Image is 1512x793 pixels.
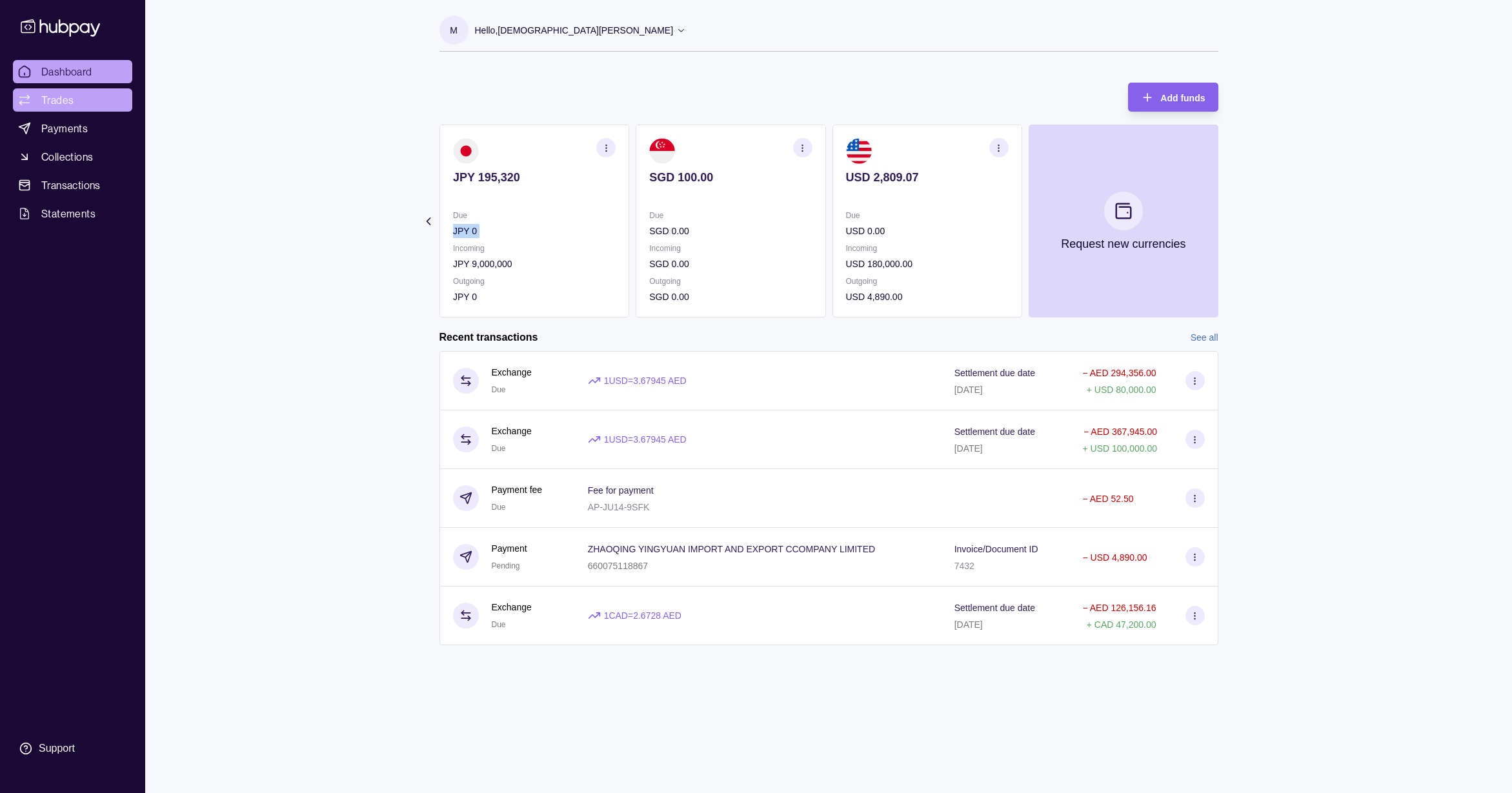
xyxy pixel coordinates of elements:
[13,735,132,762] a: Support
[1160,93,1205,103] span: Add funds
[954,544,1038,554] p: Invoice/Document ID
[492,541,527,556] p: Payment
[1128,83,1218,112] button: Add funds
[41,149,93,165] span: Collections
[649,241,812,256] p: Incoming
[13,117,132,140] a: Payments
[453,208,616,223] p: Due
[475,23,674,37] p: Hello, [DEMOGRAPHIC_DATA][PERSON_NAME]
[492,385,506,394] span: Due
[492,561,520,570] span: Pending
[41,206,96,221] span: Statements
[604,608,681,623] p: 1 CAD = 2.6728 AED
[1082,603,1156,613] p: − AED 126,156.16
[604,432,687,447] p: 1 USD = 3.67945 AED
[1082,368,1156,378] p: − AED 294,356.00
[41,64,92,79] span: Dashboard
[492,503,506,512] span: Due
[845,290,1008,304] p: USD 4,890.00
[492,600,532,614] p: Exchange
[649,257,812,271] p: SGD 0.00
[1082,443,1157,454] p: + USD 100,000.00
[588,544,876,554] p: ZHAOQING YINGYUAN IMPORT AND EXPORT CCOMPANY LIMITED
[649,290,812,304] p: SGD 0.00
[1061,237,1185,251] p: Request new currencies
[450,23,458,37] p: M
[649,274,812,288] p: Outgoing
[13,174,132,197] a: Transactions
[453,257,616,271] p: JPY 9,000,000
[954,561,974,571] p: 7432
[954,368,1035,378] p: Settlement due date
[492,444,506,453] span: Due
[453,224,616,238] p: JPY 0
[954,619,983,630] p: [DATE]
[13,202,132,225] a: Statements
[845,208,1008,223] p: Due
[453,241,616,256] p: Incoming
[1082,552,1147,563] p: − USD 4,890.00
[439,330,538,345] h2: Recent transactions
[845,241,1008,256] p: Incoming
[649,170,812,185] p: SGD 100.00
[649,224,812,238] p: SGD 0.00
[954,443,983,454] p: [DATE]
[453,274,616,288] p: Outgoing
[588,561,648,571] p: 660075118867
[845,274,1008,288] p: Outgoing
[41,177,101,193] span: Transactions
[604,374,687,388] p: 1 USD = 3.67945 AED
[39,741,75,756] div: Support
[954,603,1035,613] p: Settlement due date
[492,424,532,438] p: Exchange
[845,224,1008,238] p: USD 0.00
[13,60,132,83] a: Dashboard
[1087,619,1156,630] p: + CAD 47,200.00
[453,138,479,164] img: jp
[41,121,88,136] span: Payments
[13,88,132,112] a: Trades
[13,145,132,168] a: Collections
[1084,427,1157,437] p: − AED 367,945.00
[954,427,1035,437] p: Settlement due date
[453,170,616,185] p: JPY 195,320
[588,502,650,512] p: AP-JU14-9SFK
[453,290,616,304] p: JPY 0
[649,138,675,164] img: sg
[41,92,74,108] span: Trades
[492,483,543,497] p: Payment fee
[845,138,871,164] img: us
[1028,125,1218,317] button: Request new currencies
[845,257,1008,271] p: USD 180,000.00
[954,385,983,395] p: [DATE]
[1087,385,1156,395] p: + USD 80,000.00
[492,620,506,629] span: Due
[845,170,1008,185] p: USD 2,809.07
[1191,330,1218,345] a: See all
[1082,494,1133,504] p: − AED 52.50
[649,208,812,223] p: Due
[492,365,532,379] p: Exchange
[588,485,654,496] p: Fee for payment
